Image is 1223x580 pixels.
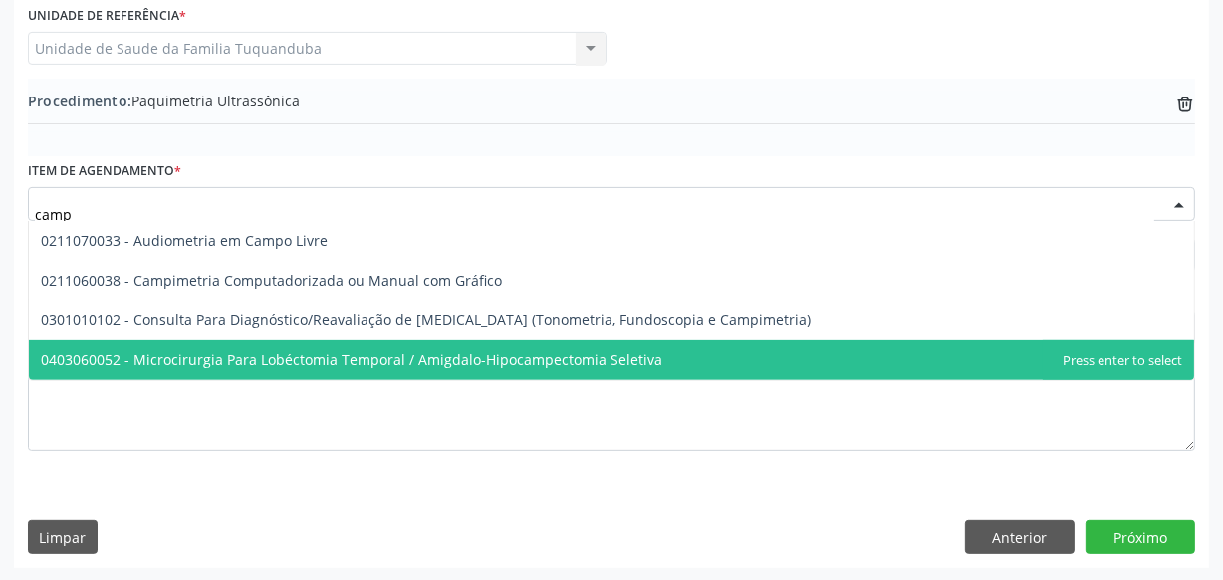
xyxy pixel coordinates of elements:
label: Unidade de referência [28,1,186,32]
label: Item de agendamento [28,156,181,187]
span: 0301010102 - Consulta Para Diagnóstico/Reavaliação de [MEDICAL_DATA] (Tonometria, Fundoscopia e C... [41,310,811,329]
button: Anterior [965,520,1075,554]
input: Buscar por procedimento [35,194,1154,234]
span: 0403060052 - Microcirurgia Para Lobéctomia Temporal / Amigdalo-Hipocampectomia Seletiva [41,350,662,369]
span: 0211070033 - Audiometria em Campo Livre [41,231,328,250]
span: Procedimento: [28,92,131,110]
span: 0211060038 - Campimetria Computadorizada ou Manual com Gráfico [41,271,502,290]
span: Paquimetria Ultrassônica [28,91,300,111]
button: Próximo [1086,520,1195,554]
